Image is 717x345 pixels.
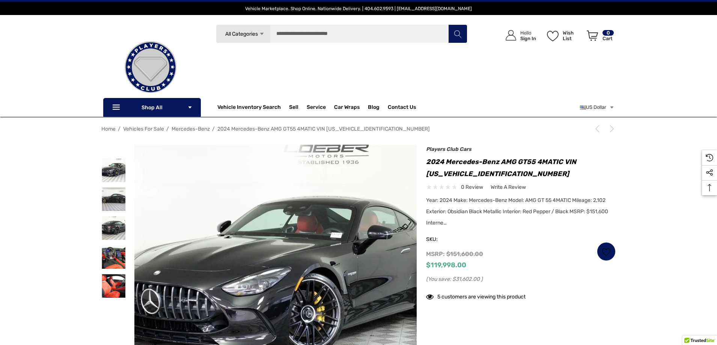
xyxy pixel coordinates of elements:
img: Players Club | Cars For Sale [113,30,188,105]
button: Search [448,24,467,43]
a: Home [101,126,116,132]
p: 0 [603,30,614,36]
span: All Categories [225,31,258,37]
svg: Wish List [547,31,559,41]
a: Blog [368,104,380,112]
svg: Recently Viewed [706,154,713,161]
span: $31,602.00 [452,276,480,282]
span: Vehicle Marketplace. Shop Online. Nationwide Delivery. | 404.602.9593 | [EMAIL_ADDRESS][DOMAIN_NAME] [245,6,472,11]
a: Mercedes-Benz [172,126,210,132]
span: Car Wraps [334,104,360,112]
h1: 2024 Mercedes-Benz AMG GT55 4MATIC VIN [US_VEHICLE_IDENTIFICATION_NUMBER] [426,156,616,180]
span: Sell [289,104,298,112]
a: Previous [593,125,604,133]
a: All Categories Icon Arrow Down Icon Arrow Up [216,24,270,43]
svg: Top [702,184,717,191]
a: USD [580,100,615,115]
div: 5 customers are viewing this product [426,290,526,301]
svg: Review Your Cart [587,30,598,41]
a: Sell [289,100,307,115]
span: ) [481,276,483,282]
svg: Icon User Account [506,30,516,41]
span: Year: 2024 Make: Mercedes-Benz Model: AMG GT 55 4MATIC Mileage: 2,102 Exterior: Obsidian Black Me... [426,197,608,226]
img: For Sale: 2024 Mercedes-Benz AMG GT55 4MATIC VIN W1KRJ8AB8RF000444 [102,245,125,269]
svg: Wish List [602,247,611,256]
span: MSRP: [426,250,445,258]
a: Wish List [597,242,616,261]
a: Next [605,125,616,133]
a: Service [307,104,326,112]
span: Write a Review [491,184,526,191]
svg: Icon Line [111,103,123,112]
nav: Breadcrumb [101,122,616,136]
img: For Sale: 2024 Mercedes-Benz AMG GT55 4MATIC VIN W1KRJ8AB8RF000444 [102,187,125,211]
a: Vehicles For Sale [123,126,164,132]
a: Write a Review [491,182,526,192]
p: Sign In [520,36,536,41]
a: 2024 Mercedes-Benz AMG GT55 4MATIC VIN [US_VEHICLE_IDENTIFICATION_NUMBER] [217,126,430,132]
p: Shop All [103,98,201,117]
svg: Social Media [706,169,713,176]
img: For Sale: 2024 Mercedes-Benz AMG GT55 4MATIC VIN W1KRJ8AB8RF000444 [102,274,125,298]
svg: Icon Arrow Down [259,31,265,37]
span: $119,998.00 [426,261,466,269]
img: For Sale: 2024 Mercedes-Benz AMG GT55 4MATIC VIN W1KRJ8AB8RF000444 [102,158,125,182]
img: For Sale: 2024 Mercedes-Benz AMG GT55 4MATIC VIN W1KRJ8AB8RF000444 [102,216,125,240]
span: 0 review [461,182,483,192]
a: Sign in [497,23,540,48]
a: Car Wraps [334,100,368,115]
a: Cart with 0 items [583,23,615,52]
p: Hello [520,30,536,36]
p: Cart [603,36,614,41]
span: (You save: [426,276,451,282]
a: Wish List Wish List [544,23,583,48]
p: Wish List [563,30,583,41]
span: $151,600.00 [446,250,483,258]
span: SKU: [426,234,464,245]
a: Contact Us [388,104,416,112]
a: Players Club Cars [426,146,471,152]
a: Vehicle Inventory Search [217,104,281,112]
svg: Icon Arrow Down [187,105,193,110]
